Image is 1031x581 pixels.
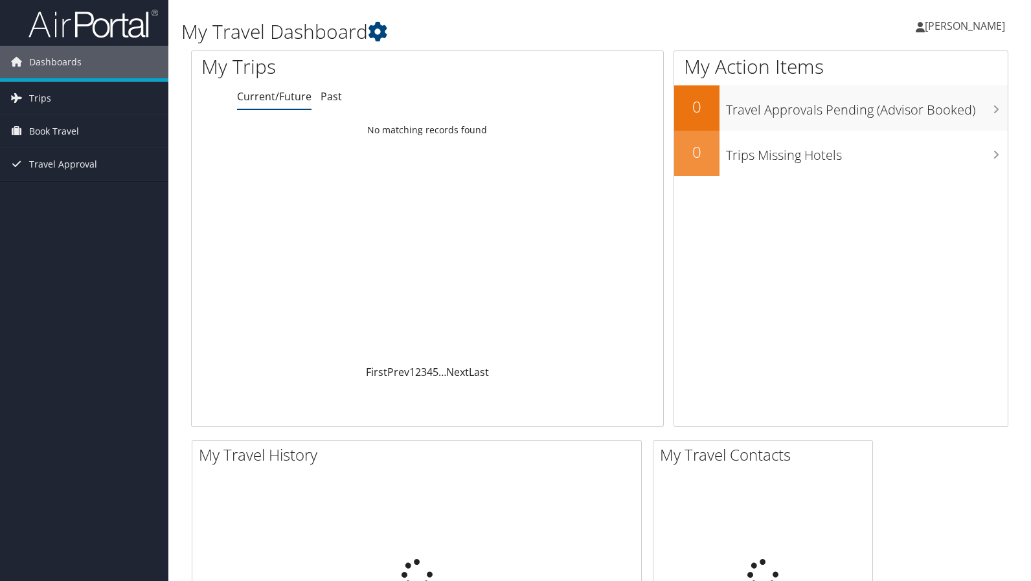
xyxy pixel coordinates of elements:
a: 0Trips Missing Hotels [674,131,1008,176]
a: Last [469,365,489,379]
a: Next [446,365,469,379]
a: 2 [415,365,421,379]
a: Current/Future [237,89,312,104]
span: [PERSON_NAME] [925,19,1005,33]
span: Dashboards [29,46,82,78]
a: First [366,365,387,379]
td: No matching records found [192,118,663,142]
span: … [438,365,446,379]
h2: My Travel Contacts [660,444,872,466]
h3: Travel Approvals Pending (Advisor Booked) [726,94,1008,119]
h2: 0 [674,141,719,163]
h2: My Travel History [199,444,641,466]
img: airportal-logo.png [28,8,158,39]
h2: 0 [674,96,719,118]
a: 4 [427,365,433,379]
span: Travel Approval [29,148,97,181]
a: 3 [421,365,427,379]
a: 0Travel Approvals Pending (Advisor Booked) [674,85,1008,131]
h1: My Trips [201,53,457,80]
a: [PERSON_NAME] [916,6,1018,45]
a: Prev [387,365,409,379]
a: 5 [433,365,438,379]
span: Book Travel [29,115,79,148]
a: Past [321,89,342,104]
h1: My Travel Dashboard [181,18,739,45]
span: Trips [29,82,51,115]
a: 1 [409,365,415,379]
h3: Trips Missing Hotels [726,140,1008,164]
h1: My Action Items [674,53,1008,80]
